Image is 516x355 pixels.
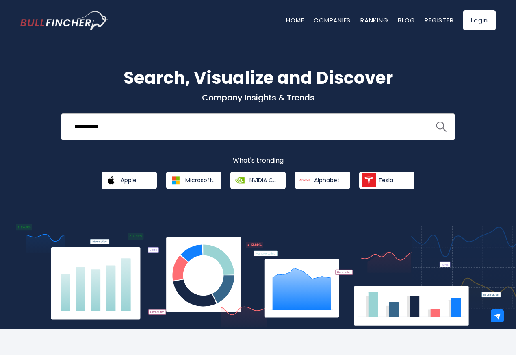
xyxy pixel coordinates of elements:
a: Go to homepage [20,11,108,30]
a: Companies [314,16,351,24]
img: Bullfincher logo [20,11,108,30]
span: Apple [121,176,137,184]
a: Apple [102,172,157,189]
span: Tesla [378,176,393,184]
a: Blog [398,16,415,24]
a: Home [286,16,304,24]
span: Microsoft Corporation [185,176,216,184]
a: Login [463,10,496,30]
p: What's trending [20,157,496,165]
p: Company Insights & Trends [20,92,496,103]
img: search icon [436,122,447,132]
a: NVIDIA Corporation [230,172,286,189]
span: NVIDIA Corporation [249,176,280,184]
a: Register [425,16,453,24]
a: Microsoft Corporation [166,172,221,189]
h1: Search, Visualize and Discover [20,65,496,91]
span: Alphabet [314,176,340,184]
a: Ranking [360,16,388,24]
a: Alphabet [295,172,350,189]
a: Tesla [359,172,414,189]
